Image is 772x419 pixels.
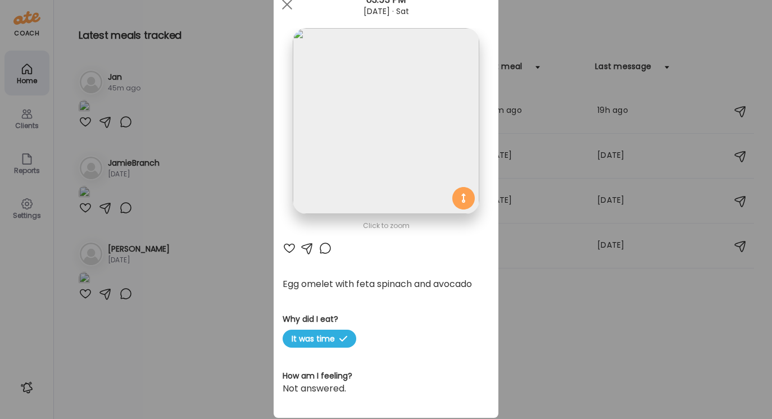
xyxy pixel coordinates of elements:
div: [DATE] · Sat [274,7,498,16]
div: Not answered. [283,382,489,395]
h3: Why did I eat? [283,313,489,325]
img: images%2FgxsDnAh2j9WNQYhcT5jOtutxUNC2%2FEpoTW1ixukjkLxX8mSy1%2FLxJCnSaS5OHytXXxV613_1080 [293,28,479,214]
div: Click to zoom [283,219,489,233]
h3: How am I feeling? [283,370,489,382]
div: Egg omelet with feta spinach and avocado [283,277,489,291]
span: It was time [283,330,356,348]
